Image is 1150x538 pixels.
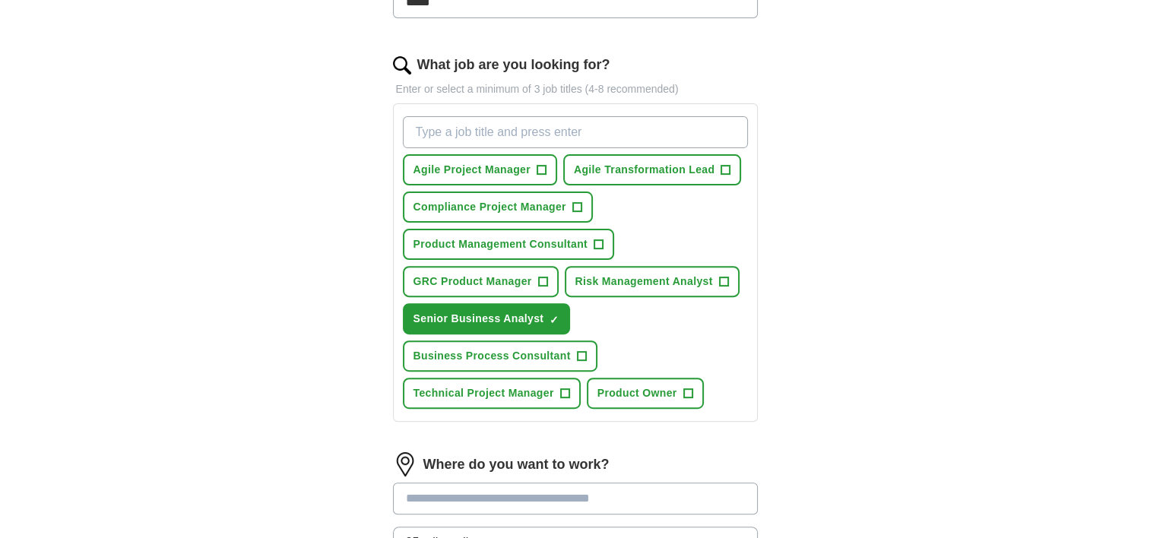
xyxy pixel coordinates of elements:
button: Agile Project Manager [403,154,557,185]
button: Compliance Project Manager [403,191,593,223]
button: Product Management Consultant [403,229,615,260]
p: Enter or select a minimum of 3 job titles (4-8 recommended) [393,81,758,97]
span: Technical Project Manager [413,385,554,401]
span: Product Management Consultant [413,236,588,252]
label: Where do you want to work? [423,454,610,475]
input: Type a job title and press enter [403,116,748,148]
span: Product Owner [597,385,677,401]
button: Risk Management Analyst [565,266,740,297]
button: GRC Product Manager [403,266,559,297]
span: Senior Business Analyst [413,311,544,327]
button: Senior Business Analyst✓ [403,303,571,334]
img: search.png [393,56,411,74]
span: Risk Management Analyst [575,274,713,290]
span: Agile Transformation Lead [574,162,714,178]
button: Technical Project Manager [403,378,581,409]
span: Agile Project Manager [413,162,531,178]
span: ✓ [550,314,559,326]
span: Compliance Project Manager [413,199,566,215]
span: Business Process Consultant [413,348,571,364]
button: Agile Transformation Lead [563,154,741,185]
button: Product Owner [587,378,704,409]
img: location.png [393,452,417,476]
label: What job are you looking for? [417,55,610,75]
button: Business Process Consultant [403,340,597,372]
span: GRC Product Manager [413,274,532,290]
